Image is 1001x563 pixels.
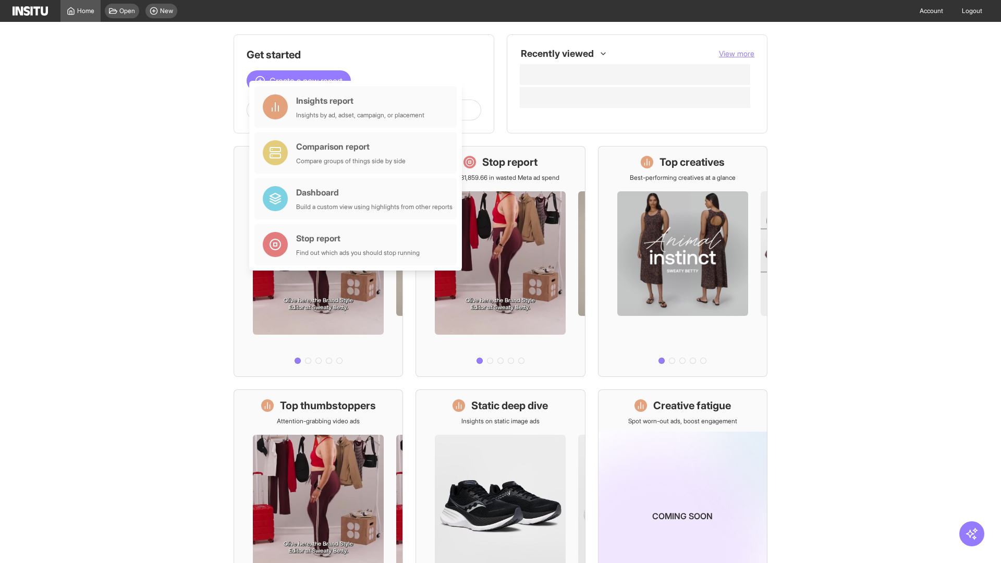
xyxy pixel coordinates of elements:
[234,146,403,377] a: What's live nowSee all active ads instantly
[296,111,424,119] div: Insights by ad, adset, campaign, or placement
[719,48,754,59] button: View more
[13,6,48,16] img: Logo
[119,7,135,15] span: Open
[296,232,420,244] div: Stop report
[280,398,376,413] h1: Top thumbstoppers
[660,155,725,169] h1: Top creatives
[160,7,173,15] span: New
[719,49,754,58] span: View more
[296,140,406,153] div: Comparison report
[630,174,736,182] p: Best-performing creatives at a glance
[296,157,406,165] div: Compare groups of things side by side
[277,417,360,425] p: Attention-grabbing video ads
[270,75,343,87] span: Create a new report
[482,155,538,169] h1: Stop report
[296,203,453,211] div: Build a custom view using highlights from other reports
[77,7,94,15] span: Home
[296,94,424,107] div: Insights report
[247,70,351,91] button: Create a new report
[296,186,453,199] div: Dashboard
[416,146,585,377] a: Stop reportSave £31,859.66 in wasted Meta ad spend
[247,47,481,62] h1: Get started
[461,417,540,425] p: Insights on static image ads
[442,174,559,182] p: Save £31,859.66 in wasted Meta ad spend
[598,146,767,377] a: Top creativesBest-performing creatives at a glance
[471,398,548,413] h1: Static deep dive
[296,249,420,257] div: Find out which ads you should stop running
